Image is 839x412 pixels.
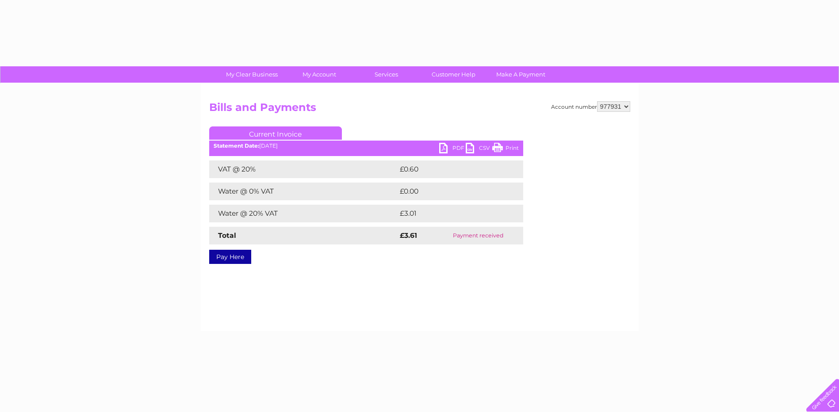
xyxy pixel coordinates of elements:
[398,183,503,200] td: £0.00
[439,143,466,156] a: PDF
[209,126,342,140] a: Current Invoice
[209,101,630,118] h2: Bills and Payments
[398,160,503,178] td: £0.60
[551,101,630,112] div: Account number
[466,143,492,156] a: CSV
[400,231,417,240] strong: £3.61
[209,160,398,178] td: VAT @ 20%
[209,205,398,222] td: Water @ 20% VAT
[417,66,490,83] a: Customer Help
[484,66,557,83] a: Make A Payment
[433,227,523,244] td: Payment received
[209,143,523,149] div: [DATE]
[398,205,502,222] td: £3.01
[209,183,398,200] td: Water @ 0% VAT
[218,231,236,240] strong: Total
[209,250,251,264] a: Pay Here
[283,66,356,83] a: My Account
[492,143,519,156] a: Print
[350,66,423,83] a: Services
[215,66,288,83] a: My Clear Business
[214,142,259,149] b: Statement Date:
